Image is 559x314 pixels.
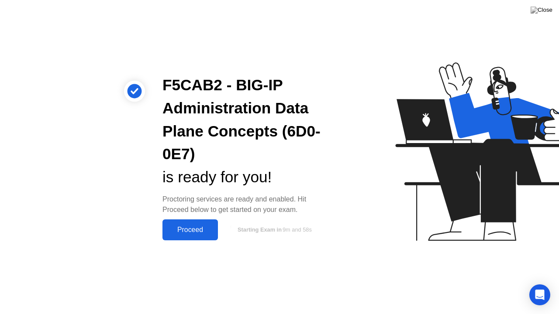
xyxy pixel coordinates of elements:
div: Proctoring services are ready and enabled. Hit Proceed below to get started on your exam. [162,194,325,215]
div: Proceed [165,226,215,234]
span: 9m and 58s [283,226,312,233]
div: is ready for you! [162,166,325,189]
button: Proceed [162,219,218,240]
div: Open Intercom Messenger [529,284,550,305]
div: F5CAB2 - BIG-IP Administration Data Plane Concepts (6D0-0E7) [162,74,325,166]
button: Starting Exam in9m and 58s [222,222,325,238]
img: Close [531,7,552,14]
